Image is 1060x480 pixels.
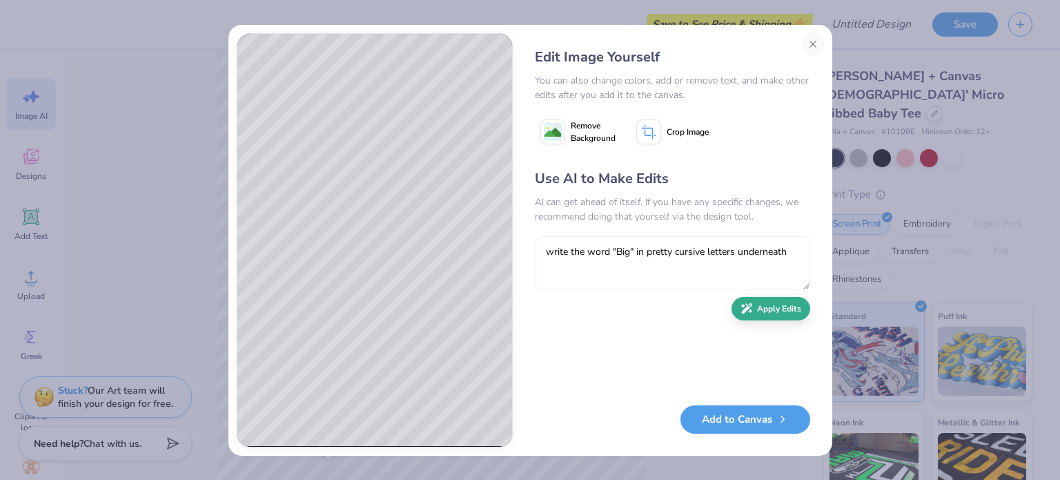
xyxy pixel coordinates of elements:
[732,297,810,321] button: Apply Edits
[535,47,810,68] div: Edit Image Yourself
[667,126,709,138] span: Crop Image
[535,169,810,189] div: Use AI to Make Edits
[571,119,616,144] span: Remove Background
[631,115,717,149] button: Crop Image
[680,405,810,434] button: Add to Canvas
[535,115,621,149] button: Remove Background
[535,73,810,102] div: You can also change colors, add or remove text, and make other edits after you add it to the canvas.
[802,33,824,55] button: Close
[535,195,810,224] div: AI can get ahead of itself. If you have any specific changes, we recommend doing that yourself vi...
[535,236,810,290] textarea: write the word "Big" in pretty cursive letters underneath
